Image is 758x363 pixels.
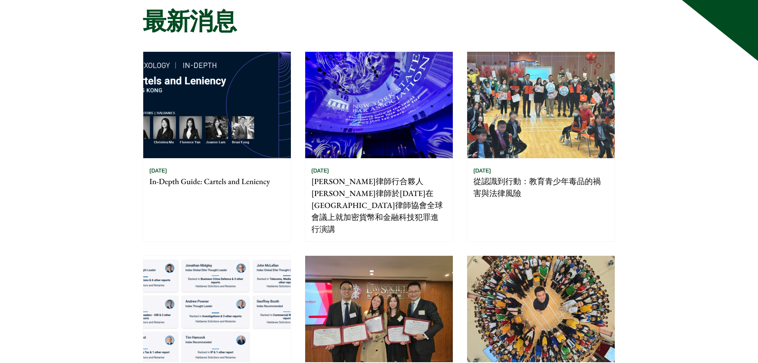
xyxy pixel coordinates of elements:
h1: 最新消息 [143,7,616,35]
a: [DATE] In-Depth Guide: Cartels and Leniency [143,51,291,242]
a: [DATE] [PERSON_NAME]律師行合夥人[PERSON_NAME]律師於[DATE]在[GEOGRAPHIC_DATA]律師協會全球會議上就加密貨幣和金融科技犯罪進行演講 [305,51,453,242]
p: [PERSON_NAME]律師行合夥人[PERSON_NAME]律師於[DATE]在[GEOGRAPHIC_DATA]律師協會全球會議上就加密貨幣和金融科技犯罪進行演講 [312,175,446,235]
time: [DATE] [150,167,167,174]
time: [DATE] [312,167,329,174]
p: 從認識到行動：教育青少年毒品的禍害與法律風險 [474,175,608,199]
p: In-Depth Guide: Cartels and Leniency [150,175,284,187]
time: [DATE] [474,167,491,174]
a: [DATE] 從認識到行動：教育青少年毒品的禍害與法律風險 [467,51,615,242]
